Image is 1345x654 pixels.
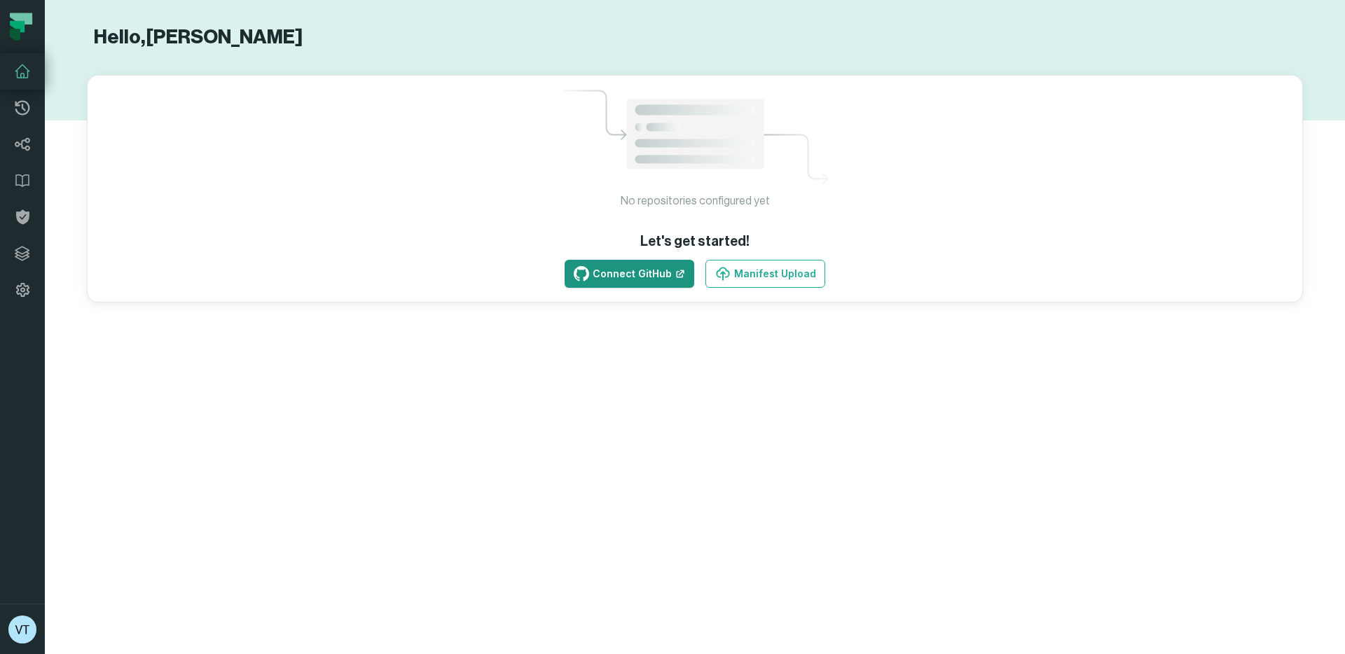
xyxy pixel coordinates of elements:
[640,232,750,251] p: Let's get started!
[8,615,36,643] img: avatar of Vitor Trentin
[621,193,770,209] h1: No repositories configured yet
[87,25,1303,50] h1: Hello, [PERSON_NAME]
[565,260,694,288] a: Connect GitHub
[705,260,825,288] button: Manifest Upload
